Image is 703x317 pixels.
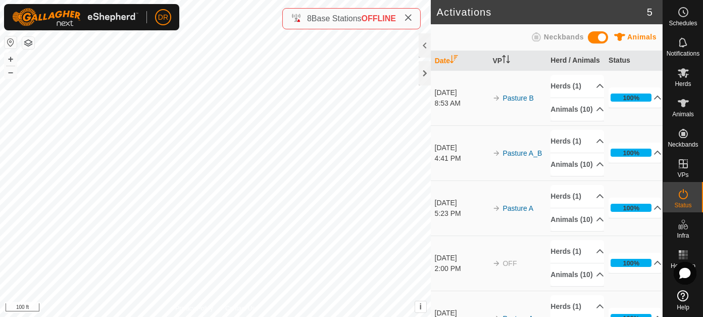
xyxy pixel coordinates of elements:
[609,253,662,273] p-accordion-header: 100%
[419,302,421,311] span: i
[435,153,488,164] div: 4:41 PM
[492,149,500,157] img: arrow
[5,36,17,49] button: Reset Map
[611,149,651,157] div: 100%
[435,198,488,208] div: [DATE]
[312,14,362,23] span: Base Stations
[550,263,604,286] p-accordion-header: Animals (10)
[5,53,17,65] button: +
[502,57,510,65] p-sorticon: Activate to sort
[5,66,17,78] button: –
[450,57,458,65] p-sorticon: Activate to sort
[492,204,500,212] img: arrow
[503,204,533,212] a: Pasture A
[435,208,488,219] div: 5:23 PM
[550,75,604,98] p-accordion-header: Herds (1)
[435,253,488,263] div: [DATE]
[550,208,604,231] p-accordion-header: Animals (10)
[623,148,639,158] div: 100%
[609,198,662,218] p-accordion-header: 100%
[675,81,691,87] span: Herds
[605,51,663,71] th: Status
[22,37,34,49] button: Map Layers
[611,259,651,267] div: 100%
[647,5,652,20] span: 5
[225,304,255,313] a: Contact Us
[435,143,488,153] div: [DATE]
[611,94,651,102] div: 100%
[492,94,500,102] img: arrow
[550,130,604,153] p-accordion-header: Herds (1)
[677,172,688,178] span: VPs
[669,20,697,26] span: Schedules
[435,98,488,109] div: 8:53 AM
[663,286,703,314] a: Help
[672,111,694,117] span: Animals
[435,263,488,274] div: 2:00 PM
[503,94,533,102] a: Pasture B
[668,142,698,148] span: Neckbands
[415,301,426,312] button: i
[488,51,546,71] th: VP
[623,258,639,268] div: 100%
[550,153,604,176] p-accordion-header: Animals (10)
[677,304,689,310] span: Help
[550,98,604,121] p-accordion-header: Animals (10)
[503,149,542,157] a: Pasture A_B
[623,203,639,213] div: 100%
[671,263,695,269] span: Heatmap
[609,87,662,108] p-accordion-header: 100%
[611,204,651,212] div: 100%
[12,8,138,26] img: Gallagher Logo
[627,33,657,41] span: Animals
[175,304,213,313] a: Privacy Policy
[431,51,489,71] th: Date
[158,12,168,23] span: DR
[674,202,691,208] span: Status
[667,51,699,57] span: Notifications
[550,240,604,263] p-accordion-header: Herds (1)
[492,259,500,267] img: arrow
[362,14,396,23] span: OFFLINE
[550,185,604,208] p-accordion-header: Herds (1)
[546,51,605,71] th: Herd / Animals
[503,259,517,267] span: OFF
[677,233,689,239] span: Infra
[435,87,488,98] div: [DATE]
[437,6,647,18] h2: Activations
[307,14,312,23] span: 8
[544,33,584,41] span: Neckbands
[609,143,662,163] p-accordion-header: 100%
[623,93,639,103] div: 100%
